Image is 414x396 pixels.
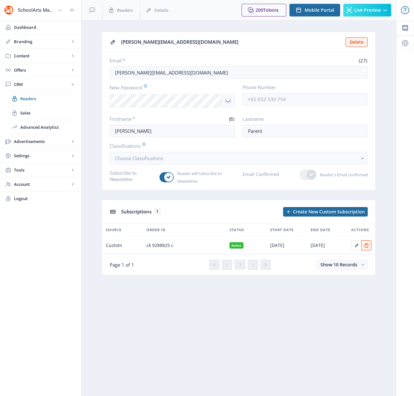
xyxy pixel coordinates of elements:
[346,37,368,47] button: Delete
[4,5,14,15] img: properties.app_icon.png
[154,208,161,215] span: 1
[316,171,368,179] span: Reader's Email confirmed
[14,24,76,30] span: Dashboard
[14,153,70,159] span: Settings
[110,57,236,64] label: Email
[316,260,368,269] button: Show 10 Records
[110,262,134,268] span: Page 1 of 1
[110,170,154,182] label: Subscribe to Newsletter
[154,7,168,13] span: Details
[18,3,55,17] div: SchoolArts Magazine
[293,209,365,214] span: Create New Custom Subscription
[222,94,235,107] nb-icon: Show password
[6,106,75,120] a: Sales
[270,226,294,234] span: Start Date
[358,57,368,64] span: (27)
[311,242,325,249] span: [DATE]
[110,152,368,165] button: Choose Classifications
[305,8,334,13] span: Mobile Portal
[115,155,163,161] span: Choose Classifications
[243,170,279,179] label: Email Confirmed
[6,92,75,106] a: Readers
[14,81,70,88] span: CRM
[20,95,75,102] span: Readers
[289,4,340,16] button: Mobile Portal
[110,84,230,91] label: New Password
[14,38,70,45] span: Branding
[146,242,173,249] span: ck 9288825 c
[361,242,372,248] a: Edit page
[14,138,70,145] span: Advertisements
[243,116,363,122] label: Lastname
[351,226,369,234] span: Actions
[110,116,170,122] label: Firstname
[121,208,152,215] span: Subscriptions
[14,167,70,173] span: Tools
[243,84,363,90] label: Phone Number
[263,7,279,13] span: Tokens
[230,242,243,249] nb-badge: Active
[106,226,121,234] span: Source
[110,142,363,149] label: Classifications
[279,207,368,217] a: New page
[243,125,368,137] input: Enter reader’s lastname
[102,200,376,275] app-collection-view: Subscriptions
[121,37,342,47] div: [PERSON_NAME][EMAIL_ADDRESS][DOMAIN_NAME]
[110,125,235,137] input: Enter reader’s firstname
[14,181,70,187] span: Account
[6,120,75,134] a: Advanced Analytics
[14,53,70,59] span: Content
[20,124,75,130] span: Advanced Analytics
[146,226,165,234] span: Order ID
[311,226,330,234] span: End Date
[174,170,235,185] span: Reader will Subscribe to Newsletter
[243,93,368,106] input: +65 652 530 754
[242,4,286,16] button: 200Tokens
[283,207,368,217] button: Create New Custom Subscription
[239,262,241,267] span: 1
[14,67,70,73] span: Offers
[235,260,245,269] button: 1
[117,7,133,13] span: Readers
[343,4,391,16] button: Live Preview
[320,262,357,268] span: Show 10 Records
[354,8,381,13] span: Live Preview
[20,110,75,116] span: Sales
[228,116,235,122] span: (8)
[351,242,361,248] a: Edit page
[106,242,122,249] span: Custom
[270,242,284,249] span: [DATE]
[14,195,76,202] span: Logout
[230,226,244,234] span: Status
[110,66,368,79] input: Enter reader’s email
